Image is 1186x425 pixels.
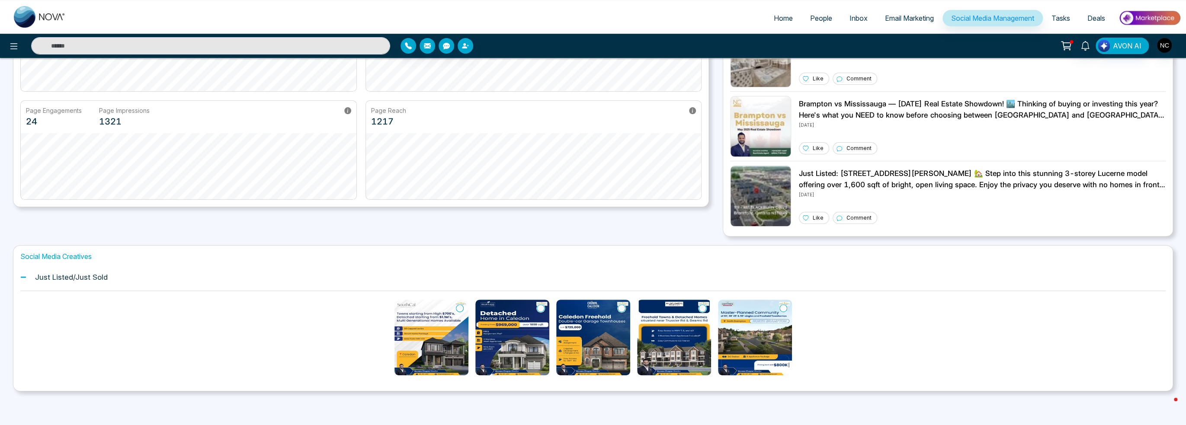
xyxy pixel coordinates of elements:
[846,75,872,83] p: Comment
[799,190,1166,198] p: [DATE]
[799,121,1166,128] p: [DATE]
[371,115,406,128] p: 1217
[801,10,841,26] a: People
[942,10,1043,26] a: Social Media Management
[1118,8,1181,28] img: Market-place.gif
[1113,41,1141,51] span: AVON AI
[841,10,876,26] a: Inbox
[799,168,1166,190] p: Just Listed: [STREET_ADDRESS][PERSON_NAME] 🏡 Step into this stunning 3-storey Lucerne model offer...
[35,273,108,281] h1: Just Listed/Just Sold
[885,14,934,22] span: Email Marketing
[876,10,942,26] a: Email Marketing
[637,300,711,375] img: Wildflowers Mattamy.jpeg
[1051,14,1070,22] span: Tasks
[26,106,82,115] p: Page Engagements
[475,300,549,375] img: ellis.jpeg
[99,115,150,128] p: 1321
[813,214,824,222] p: Like
[1157,38,1172,53] img: User Avatar
[20,252,1166,261] h1: Social Media Creatives
[1079,10,1114,26] a: Deals
[556,300,630,375] img: crown of caledon.jpeg
[26,115,82,128] p: 24
[849,14,868,22] span: Inbox
[1157,396,1177,416] iframe: Intercom live chat
[99,106,150,115] p: Page Impressions
[846,214,872,222] p: Comment
[1096,38,1149,54] button: AVON AI
[799,99,1166,121] p: Brampton vs Mississauga — [DATE] Real Estate Showdown! 🏙️ Thinking of buying or investing this ye...
[813,144,824,152] p: Like
[394,300,468,375] img: South_cal.jpeg
[774,14,793,22] span: Home
[846,144,872,152] p: Comment
[730,166,791,227] img: Unable to load img.
[765,10,801,26] a: Home
[371,106,406,115] p: Page Reach
[1043,10,1079,26] a: Tasks
[951,14,1034,22] span: Social Media Management
[813,75,824,83] p: Like
[1098,40,1110,52] img: Lead Flow
[730,96,791,157] img: Unable to load img.
[1087,14,1105,22] span: Deals
[810,14,832,22] span: People
[718,300,792,375] img: The Crescents.jpeg
[14,6,66,28] img: Nova CRM Logo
